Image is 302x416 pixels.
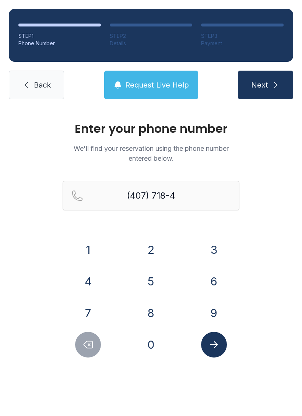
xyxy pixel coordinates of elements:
span: Next [251,80,268,90]
button: 0 [138,332,164,358]
button: Delete number [75,332,101,358]
button: 2 [138,237,164,263]
button: 4 [75,269,101,294]
button: 9 [201,300,227,326]
span: Back [34,80,51,90]
div: STEP 2 [110,32,192,40]
div: STEP 1 [18,32,101,40]
button: 3 [201,237,227,263]
div: Phone Number [18,40,101,47]
div: STEP 3 [201,32,284,40]
button: 7 [75,300,101,326]
button: 5 [138,269,164,294]
div: Payment [201,40,284,47]
h1: Enter your phone number [63,123,239,135]
input: Reservation phone number [63,181,239,210]
span: Request Live Help [125,80,189,90]
button: 1 [75,237,101,263]
button: 6 [201,269,227,294]
div: Details [110,40,192,47]
p: We'll find your reservation using the phone number entered below. [63,143,239,163]
button: Submit lookup form [201,332,227,358]
button: 8 [138,300,164,326]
